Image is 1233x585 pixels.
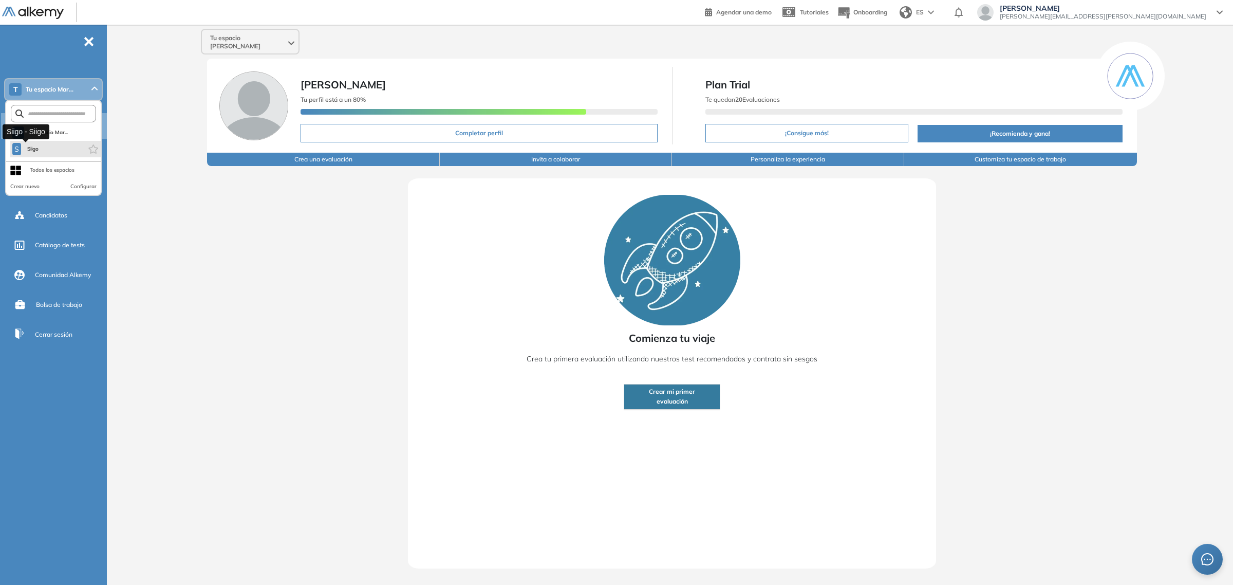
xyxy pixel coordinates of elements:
span: Crear mi primer [649,387,695,397]
img: Foto de perfil [219,71,288,140]
div: Todos los espacios [30,166,74,174]
button: Configurar [70,182,97,191]
button: Customiza tu espacio de trabajo [904,153,1136,166]
span: Te quedan Evaluaciones [705,96,780,103]
span: evaluación [657,397,688,407]
img: Rocket [604,195,740,325]
span: Plan Trial [705,77,1123,93]
span: Tu espacio [PERSON_NAME] [210,34,286,50]
a: Agendar una demo [705,5,772,17]
span: Comunidad Alkemy [35,270,91,280]
span: Tutoriales [800,8,829,16]
span: Catálogo de tests [35,241,85,250]
p: Crea tu primera evaluación utilizando nuestros test recomendados y contrata sin sesgos [527,351,817,367]
button: Crear nuevo [10,182,40,191]
span: Comienza tu viaje [629,331,715,346]
span: Tu perfil está a un 80% [301,96,366,103]
span: Siigo [25,145,40,153]
span: Tu espacio Mar... [26,85,73,94]
b: 20 [735,96,742,103]
button: ¡Recomienda y gana! [918,125,1123,142]
span: S [14,145,19,153]
button: ¡Consigue más! [705,124,908,142]
button: Crea una evaluación [207,153,439,166]
span: ES [916,8,924,17]
div: Siigo - Siigo [3,124,49,139]
span: Onboarding [853,8,887,16]
span: [PERSON_NAME][EMAIL_ADDRESS][PERSON_NAME][DOMAIN_NAME] [1000,12,1206,21]
img: Logo [2,7,64,20]
span: [PERSON_NAME] [1000,4,1206,12]
span: Bolsa de trabajo [36,300,82,309]
span: T [13,85,18,94]
img: arrow [928,10,934,14]
button: Invita a colaborar [440,153,672,166]
button: Completar perfil [301,124,657,142]
span: Agendar una demo [716,8,772,16]
button: Personaliza la experiencia [672,153,904,166]
span: message [1201,553,1213,565]
button: Onboarding [837,2,887,24]
span: Cerrar sesión [35,330,72,339]
span: Candidatos [35,211,67,220]
img: world [900,6,912,19]
span: [PERSON_NAME] [301,78,386,91]
button: Crear mi primerevaluación [624,384,720,410]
